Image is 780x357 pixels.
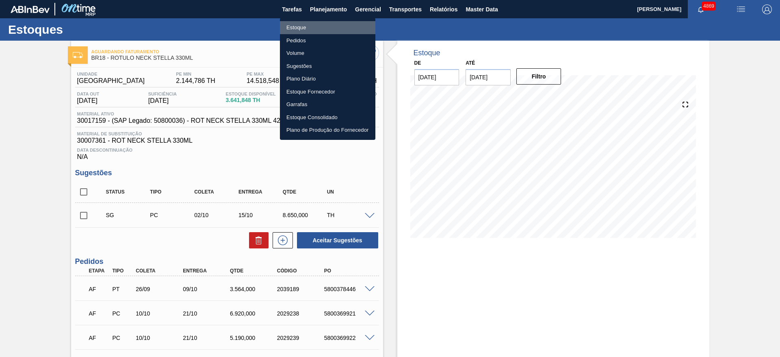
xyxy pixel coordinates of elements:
[280,47,375,60] a: Volume
[280,34,375,47] a: Pedidos
[280,124,375,137] a: Plano de Produção do Fornecedor
[280,111,375,124] a: Estoque Consolidado
[280,72,375,85] a: Plano Diário
[280,21,375,34] a: Estoque
[280,85,375,98] a: Estoque Fornecedor
[280,98,375,111] a: Garrafas
[280,60,375,73] a: Sugestões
